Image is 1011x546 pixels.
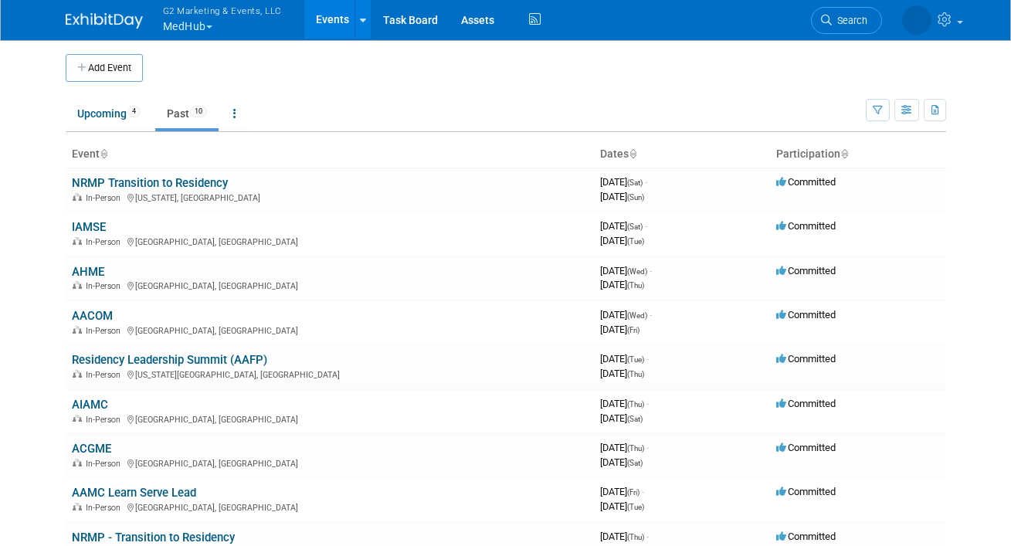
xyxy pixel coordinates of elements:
[600,309,652,320] span: [DATE]
[73,370,82,378] img: In-Person Event
[627,459,643,467] span: (Sat)
[600,191,644,202] span: [DATE]
[627,503,644,511] span: (Tue)
[650,309,652,320] span: -
[72,486,196,500] a: AAMC Learn Serve Lead
[66,13,143,29] img: ExhibitDay
[627,444,644,453] span: (Thu)
[627,237,644,246] span: (Tue)
[627,415,643,423] span: (Sat)
[776,176,836,188] span: Committed
[86,326,125,336] span: In-Person
[600,442,649,453] span: [DATE]
[73,237,82,245] img: In-Person Event
[72,235,588,247] div: [GEOGRAPHIC_DATA], [GEOGRAPHIC_DATA]
[73,193,82,201] img: In-Person Event
[72,368,588,380] div: [US_STATE][GEOGRAPHIC_DATA], [GEOGRAPHIC_DATA]
[627,311,647,320] span: (Wed)
[600,456,643,468] span: [DATE]
[627,193,644,202] span: (Sun)
[72,220,106,234] a: IAMSE
[646,531,649,542] span: -
[600,368,644,379] span: [DATE]
[627,178,643,187] span: (Sat)
[72,412,588,425] div: [GEOGRAPHIC_DATA], [GEOGRAPHIC_DATA]
[627,326,640,334] span: (Fri)
[127,106,141,117] span: 4
[72,309,113,323] a: AACOM
[646,442,649,453] span: -
[73,459,82,466] img: In-Person Event
[100,148,107,160] a: Sort by Event Name
[629,148,636,160] a: Sort by Start Date
[627,370,644,378] span: (Thu)
[627,267,647,276] span: (Wed)
[594,141,770,168] th: Dates
[66,99,152,128] a: Upcoming4
[776,265,836,276] span: Committed
[600,353,649,365] span: [DATE]
[650,265,652,276] span: -
[86,193,125,203] span: In-Person
[72,456,588,469] div: [GEOGRAPHIC_DATA], [GEOGRAPHIC_DATA]
[72,279,588,291] div: [GEOGRAPHIC_DATA], [GEOGRAPHIC_DATA]
[776,531,836,542] span: Committed
[72,500,588,513] div: [GEOGRAPHIC_DATA], [GEOGRAPHIC_DATA]
[627,222,643,231] span: (Sat)
[627,533,644,541] span: (Thu)
[86,415,125,425] span: In-Person
[776,486,836,497] span: Committed
[86,503,125,513] span: In-Person
[776,442,836,453] span: Committed
[600,176,647,188] span: [DATE]
[776,398,836,409] span: Committed
[600,412,643,424] span: [DATE]
[642,486,644,497] span: -
[840,148,848,160] a: Sort by Participation Type
[627,488,640,497] span: (Fri)
[627,281,644,290] span: (Thu)
[627,400,644,409] span: (Thu)
[600,235,644,246] span: [DATE]
[600,279,644,290] span: [DATE]
[646,398,649,409] span: -
[646,353,649,365] span: -
[73,415,82,422] img: In-Person Event
[600,398,649,409] span: [DATE]
[627,355,644,364] span: (Tue)
[72,191,588,203] div: [US_STATE], [GEOGRAPHIC_DATA]
[72,531,235,544] a: NRMP - Transition to Residency
[72,176,228,190] a: NRMP Transition to Residency
[645,220,647,232] span: -
[72,442,111,456] a: ACGME
[163,2,282,19] span: G2 Marketing & Events, LLC
[776,220,836,232] span: Committed
[600,265,652,276] span: [DATE]
[66,141,594,168] th: Event
[600,220,647,232] span: [DATE]
[86,281,125,291] span: In-Person
[600,486,644,497] span: [DATE]
[73,281,82,289] img: In-Person Event
[72,324,588,336] div: [GEOGRAPHIC_DATA], [GEOGRAPHIC_DATA]
[72,353,267,367] a: Residency Leadership Summit (AAFP)
[771,15,806,26] span: Search
[72,398,108,412] a: AIAMC
[66,54,143,82] button: Add Event
[86,370,125,380] span: In-Person
[600,324,640,335] span: [DATE]
[776,309,836,320] span: Committed
[73,326,82,334] img: In-Person Event
[750,7,821,34] a: Search
[776,353,836,365] span: Committed
[155,99,219,128] a: Past10
[190,106,207,117] span: 10
[86,459,125,469] span: In-Person
[600,500,644,512] span: [DATE]
[841,8,931,25] img: Nora McQuillan
[600,531,649,542] span: [DATE]
[86,237,125,247] span: In-Person
[645,176,647,188] span: -
[73,503,82,510] img: In-Person Event
[72,265,104,279] a: AHME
